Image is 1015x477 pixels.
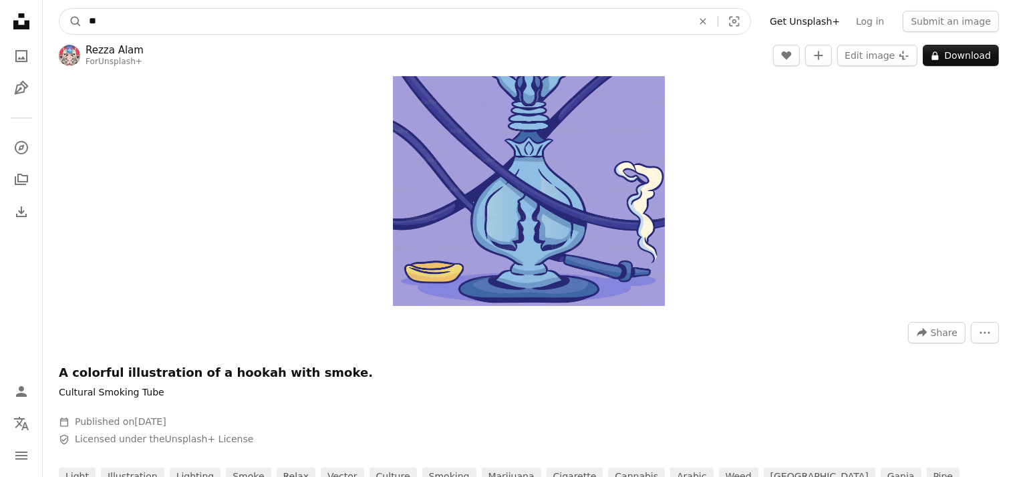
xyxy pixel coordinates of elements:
button: Search Unsplash [59,9,82,34]
form: Find visuals sitewide [59,8,751,35]
a: Illustrations [8,75,35,102]
button: Visual search [718,9,750,34]
div: For [86,57,144,67]
a: Download History [8,198,35,225]
h1: A colorful illustration of a hookah with smoke. [59,365,460,381]
a: Get Unsplash+ [762,11,848,32]
a: Log in [848,11,892,32]
button: Menu [8,442,35,469]
a: Collections [8,166,35,193]
button: Share this image [908,322,966,343]
a: Home — Unsplash [8,8,35,37]
time: May 9, 2025 at 2:03:44 AM GMT+3 [134,416,166,427]
button: Language [8,410,35,437]
a: Photos [8,43,35,69]
button: Submit an image [903,11,999,32]
span: Licensed under the [75,433,253,446]
a: Log in / Sign up [8,378,35,405]
a: Rezza Alam [86,43,144,57]
button: Edit image [837,45,917,66]
p: Cultural Smoking Tube [59,386,164,400]
button: Download [923,45,999,66]
a: Explore [8,134,35,161]
button: Add to Collection [805,45,832,66]
img: Go to Rezza Alam's profile [59,45,80,66]
span: Published on [75,416,166,427]
button: Clear [688,9,718,34]
button: Like [773,45,800,66]
span: Share [931,323,958,343]
a: Unsplash+ License [165,434,254,444]
button: More Actions [971,322,999,343]
a: Unsplash+ [98,57,142,66]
